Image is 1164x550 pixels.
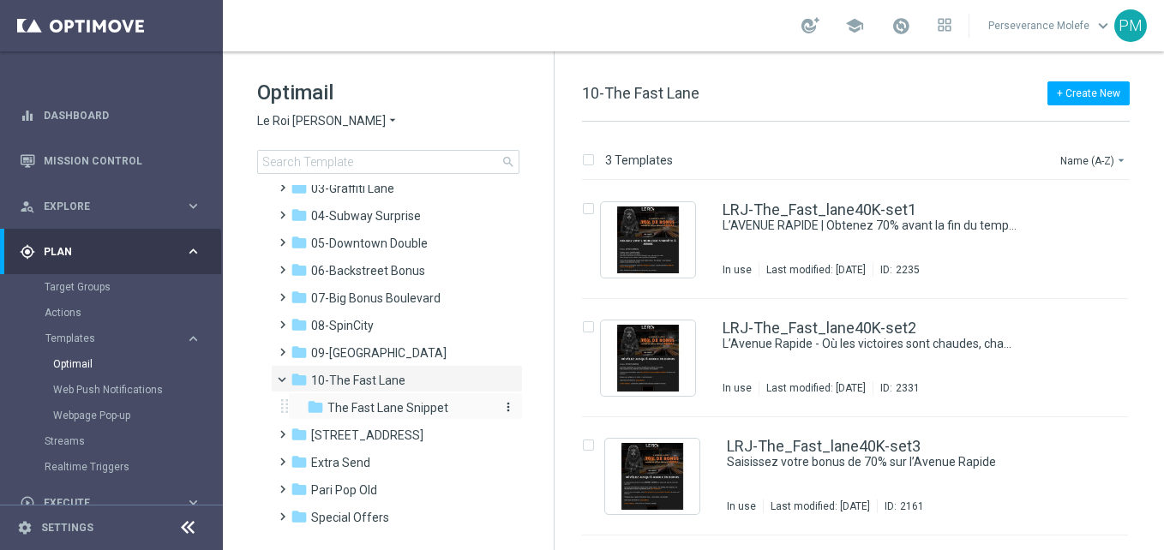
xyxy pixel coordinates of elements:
span: school [845,16,864,35]
div: 2161 [900,499,924,513]
span: 10-The Fast Lane [582,84,699,102]
a: Target Groups [45,280,178,294]
span: 11-The 31st Avenue [311,427,423,443]
img: 2161.jpeg [609,443,695,510]
div: Press SPACE to select this row. [565,417,1161,535]
i: keyboard_arrow_right [185,198,201,214]
i: folder [291,234,308,251]
i: folder [291,289,308,306]
span: 08-SpinCity [311,318,374,333]
button: Name (A-Z)arrow_drop_down [1059,150,1130,170]
div: L’Avenue Rapide - Où les victoires sont chaudes, chaudes, chaudes! [723,336,1056,352]
button: + Create New [1047,81,1130,105]
i: folder [291,453,308,470]
span: Templates [45,333,168,344]
div: Templates [45,326,221,428]
span: keyboard_arrow_down [1094,16,1113,35]
input: Search Template [257,150,519,174]
i: folder [291,179,308,196]
span: Explore [44,201,185,212]
div: In use [723,381,752,395]
div: Last modified: [DATE] [759,381,873,395]
i: folder [291,481,308,498]
div: Templates [45,333,185,344]
div: Mission Control [20,138,201,183]
i: folder [291,426,308,443]
div: Webpage Pop-up [53,403,221,428]
a: LRJ-The_Fast_lane40K-set1 [723,202,916,218]
div: Web Push Notifications [53,377,221,403]
span: Plan [44,247,185,257]
a: Streams [45,434,178,448]
div: ID: [873,263,920,277]
div: ID: [873,381,920,395]
button: person_search Explore keyboard_arrow_right [19,200,202,213]
i: arrow_drop_down [386,113,399,129]
span: 06-Backstreet Bonus [311,263,425,278]
button: gps_fixed Plan keyboard_arrow_right [19,245,202,259]
a: Perseverance Molefekeyboard_arrow_down [987,13,1114,39]
div: Last modified: [DATE] [764,499,877,513]
span: Pari Pop Old [311,482,377,498]
a: Saisissez votre bonus de 70% sur l’Avenue Rapide [727,454,1017,470]
a: L’AVENUE RAPIDE | Obtenez 70% avant la fin du temps imparti… [723,218,1017,234]
div: Press SPACE to select this row. [565,299,1161,417]
div: L’AVENUE RAPIDE | Obtenez 70% avant la fin du temps imparti… [723,218,1056,234]
i: folder [291,261,308,278]
a: Dashboard [44,93,201,138]
i: folder [291,316,308,333]
span: The Fast Lane Snippet [327,400,448,415]
div: Dashboard [20,93,201,138]
button: play_circle_outline Execute keyboard_arrow_right [19,496,202,510]
a: Webpage Pop-up [53,409,178,422]
i: folder [307,398,324,415]
span: 07-Big Bonus Boulevard [311,290,441,306]
i: gps_fixed [20,244,35,260]
button: Templates keyboard_arrow_right [45,332,202,345]
div: Last modified: [DATE] [759,263,873,277]
a: L’Avenue Rapide - Où les victoires sont chaudes, chaudes, chaudes! [723,336,1017,352]
span: 03-Graffiti Lane [311,181,394,196]
div: Optimail [53,351,221,377]
i: keyboard_arrow_right [185,331,201,347]
button: Mission Control [19,154,202,168]
a: Web Push Notifications [53,383,178,397]
button: Le Roi [PERSON_NAME] arrow_drop_down [257,113,399,129]
a: Actions [45,306,178,320]
i: folder [291,508,308,525]
i: settings [17,520,33,535]
span: 10-The Fast Lane [311,373,405,388]
span: Special Offers [311,510,389,525]
span: 04-Subway Surprise [311,208,421,224]
span: search [501,155,515,169]
p: 3 Templates [605,152,673,168]
div: Actions [45,300,221,326]
img: 2235.jpeg [605,206,691,273]
span: Le Roi [PERSON_NAME] [257,113,386,129]
div: In use [727,499,756,513]
a: Mission Control [44,138,201,183]
a: LRJ-The_Fast_lane40K-set2 [723,320,916,336]
i: equalizer [20,108,35,123]
div: Target Groups [45,274,221,300]
a: Realtime Triggers [45,460,178,474]
img: 2331.jpeg [605,325,691,392]
i: more_vert [501,400,515,414]
i: folder [291,206,308,224]
div: Explore [20,199,185,214]
i: play_circle_outline [20,495,35,511]
div: 2331 [896,381,920,395]
a: Settings [41,523,93,533]
div: ID: [877,499,924,513]
i: keyboard_arrow_right [185,494,201,511]
div: equalizer Dashboard [19,109,202,123]
i: keyboard_arrow_right [185,243,201,260]
span: Extra Send [311,455,370,470]
i: folder [291,344,308,361]
i: person_search [20,199,35,214]
a: Optimail [53,357,178,371]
